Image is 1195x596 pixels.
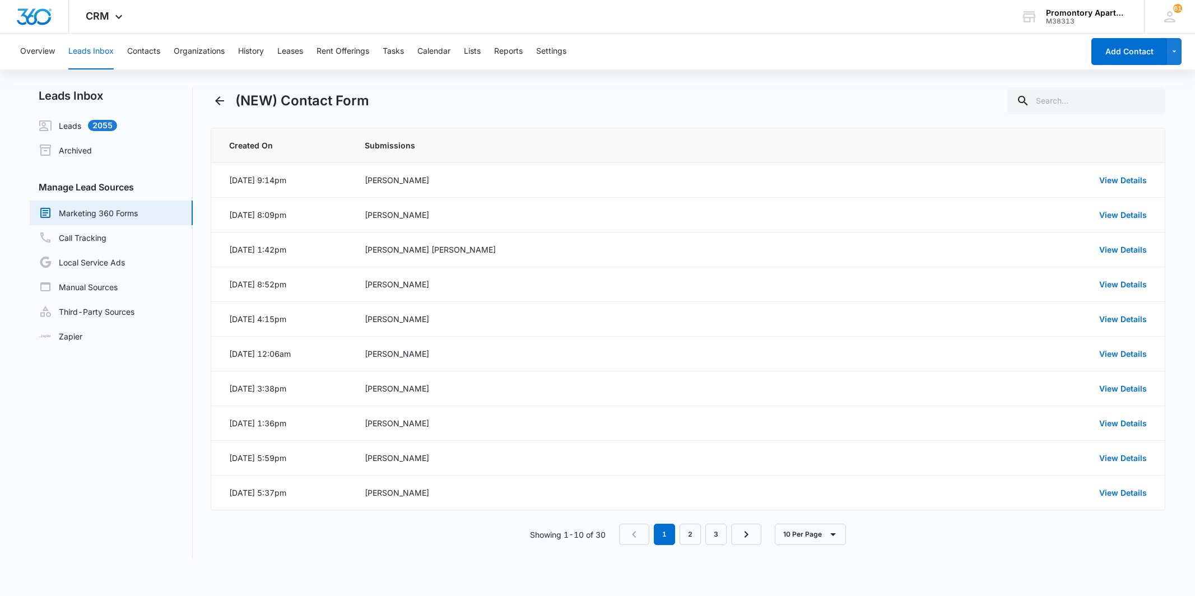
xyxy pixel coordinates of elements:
div: [DATE] 1:36pm [229,417,286,429]
div: [PERSON_NAME] [365,417,880,429]
button: History [238,34,264,69]
button: Contacts [127,34,160,69]
div: [DATE] 5:59pm [229,452,286,464]
button: Organizations [174,34,225,69]
a: View Details [1099,384,1147,393]
div: [PERSON_NAME] [365,487,880,499]
button: Reports [494,34,523,69]
h2: Leads Inbox [30,87,193,104]
a: Call Tracking [39,231,106,244]
div: [DATE] 1:42pm [229,244,286,255]
span: CRM [86,10,109,22]
button: Rent Offerings [317,34,369,69]
input: Search... [1007,87,1165,114]
button: Lists [464,34,481,69]
button: Add Contact [1091,38,1167,65]
a: View Details [1099,210,1147,220]
span: Created On [229,139,338,151]
div: [PERSON_NAME] [365,209,880,221]
nav: Pagination [619,524,761,545]
span: Submissions [365,139,880,151]
div: [DATE] 8:52pm [229,278,286,290]
a: Page 3 [705,524,727,545]
h3: Manage Lead Sources [30,180,193,194]
a: View Details [1099,418,1147,428]
div: [PERSON_NAME] [365,174,880,186]
a: Next Page [731,524,761,545]
div: [DATE] 3:38pm [229,383,286,394]
a: View Details [1099,488,1147,497]
a: Leads2055 [39,119,117,132]
div: [PERSON_NAME] [PERSON_NAME] [365,244,880,255]
a: Marketing 360 Forms [39,206,138,220]
div: notifications count [1173,4,1182,13]
a: Zapier [39,330,82,342]
button: Calendar [417,34,450,69]
a: View Details [1099,314,1147,324]
a: View Details [1099,175,1147,185]
a: View Details [1099,245,1147,254]
div: account id [1046,17,1128,25]
a: View Details [1099,349,1147,358]
button: Settings [536,34,566,69]
div: [DATE] 5:37pm [229,487,286,499]
a: View Details [1099,453,1147,463]
div: [DATE] 12:06am [229,348,291,360]
a: Manual Sources [39,280,118,294]
a: Archived [39,143,92,157]
button: 10 Per Page [775,524,846,545]
div: [DATE] 4:15pm [229,313,286,325]
a: Page 2 [680,524,701,545]
div: [PERSON_NAME] [365,348,880,360]
div: account name [1046,8,1128,17]
div: [PERSON_NAME] [365,452,880,464]
div: [DATE] 9:14pm [229,174,286,186]
div: [PERSON_NAME] [365,383,880,394]
div: [PERSON_NAME] [365,313,880,325]
button: Tasks [383,34,404,69]
a: View Details [1099,280,1147,289]
h1: (NEW) Contact Form [235,91,369,111]
div: [DATE] 8:09pm [229,209,286,221]
div: [PERSON_NAME] [365,278,880,290]
a: Third-Party Sources [39,305,134,318]
p: Showing 1-10 of 30 [530,529,606,541]
span: 61 [1173,4,1182,13]
button: Overview [20,34,55,69]
button: Leases [277,34,303,69]
button: Leads Inbox [68,34,114,69]
a: Local Service Ads [39,255,125,269]
button: Back [211,92,229,110]
em: 1 [654,524,675,545]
